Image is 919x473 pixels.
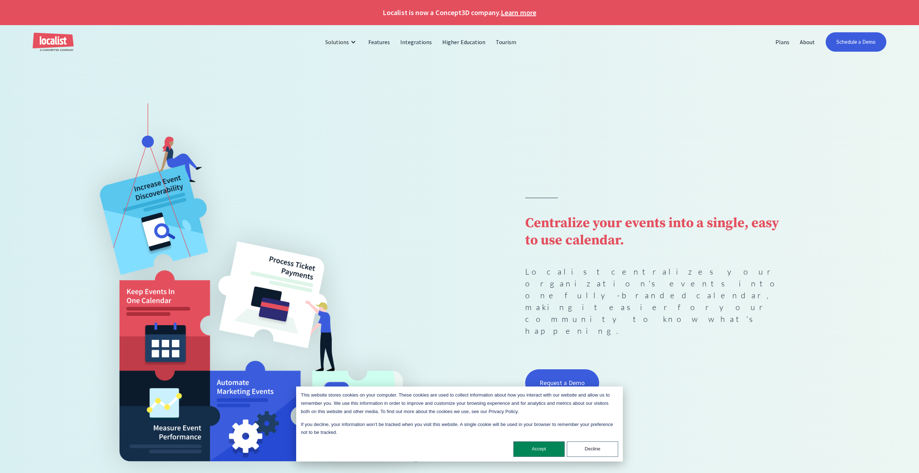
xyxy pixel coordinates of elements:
a: Higher Education [437,33,491,51]
a: Features [363,33,395,51]
a: home [33,33,74,52]
div: Solutions [325,38,349,46]
a: Tourism [491,33,522,51]
a: Request a Demo [525,369,599,397]
button: Decline [567,441,618,457]
a: Integrations [395,33,437,51]
div: Cookie banner [296,387,623,462]
p: Localist centralizes your organization's events into one fully-branded calendar, making it easier... [525,266,788,337]
strong: Centralize your events into a single, easy to use calendar. [525,215,779,249]
p: If you decline, your information won’t be tracked when you visit this website. A single cookie wi... [301,421,618,437]
a: Plans [770,33,795,51]
a: Learn more [501,7,536,18]
a: About [795,33,820,51]
p: This website stores cookies on your computer. These cookies are used to collect information about... [301,391,618,416]
button: Accept [513,441,565,457]
a: Schedule a Demo [826,32,886,52]
div: Solutions [320,33,363,51]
